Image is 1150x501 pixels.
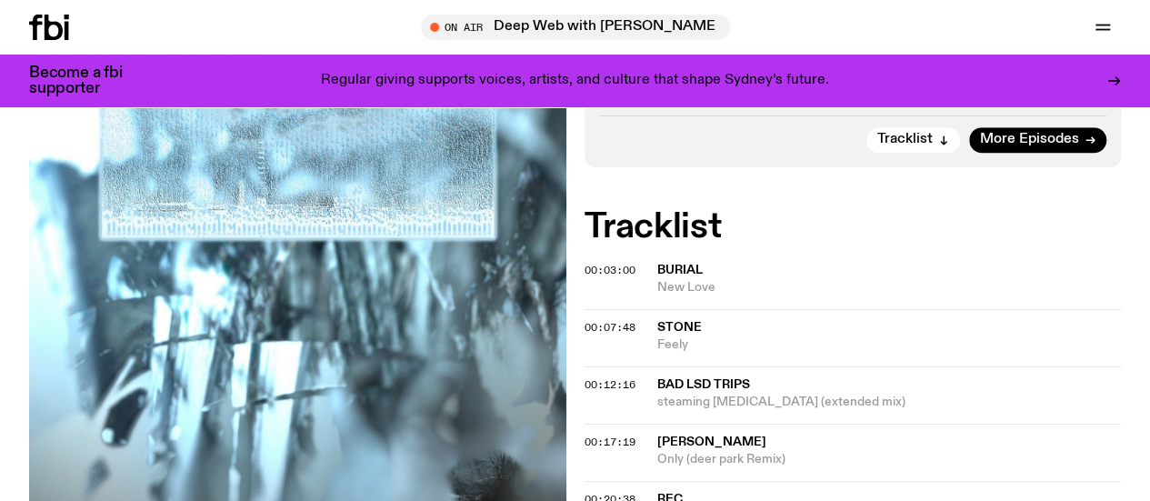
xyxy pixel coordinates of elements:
[657,436,766,448] span: [PERSON_NAME]
[585,320,635,335] span: 00:07:48
[321,73,829,89] p: Regular giving supports voices, artists, and culture that shape Sydney’s future.
[657,336,1122,354] span: Feely
[657,394,1122,411] span: steaming [MEDICAL_DATA] (extended mix)
[585,263,635,277] span: 00:03:00
[969,127,1106,153] a: More Episodes
[585,377,635,392] span: 00:12:16
[657,378,750,391] span: bad lsd trips
[657,321,702,334] span: Stone
[421,15,730,40] button: On AirDeep Web with [PERSON_NAME]
[657,451,1122,468] span: Only (deer park Remix)
[585,435,635,449] span: 00:17:19
[980,133,1079,146] span: More Episodes
[29,65,145,96] h3: Become a fbi supporter
[657,264,703,276] span: Burial
[877,133,933,146] span: Tracklist
[866,127,960,153] button: Tracklist
[585,211,1122,244] h2: Tracklist
[657,279,1122,296] span: New Love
